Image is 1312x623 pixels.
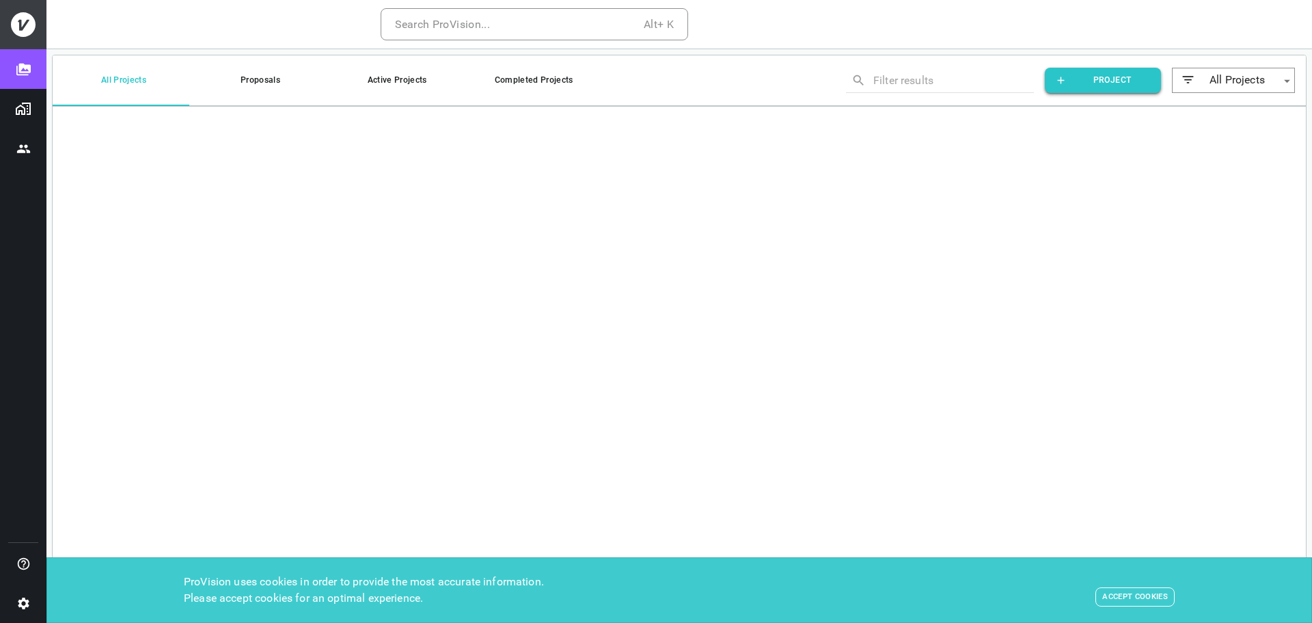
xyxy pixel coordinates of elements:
[644,15,674,34] div: + K
[184,590,544,607] div: Please accept cookies for an optimal experience.
[1045,68,1161,93] button: Project
[184,574,544,590] div: ProVision uses cookies in order to provide the most accurate information.
[15,101,31,117] img: Organizations page icon
[395,15,490,34] div: Search ProVision...
[189,55,326,106] button: Proposals
[1197,72,1278,88] span: All Projects
[53,55,189,106] button: All Projects
[463,55,599,106] button: Completed Projects
[873,70,1014,91] input: Filter results
[381,8,688,41] button: Search ProVision...Alt+ K
[644,15,657,34] span: Alt
[326,55,463,106] button: Active Projects
[1095,587,1175,607] button: Accept Cookies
